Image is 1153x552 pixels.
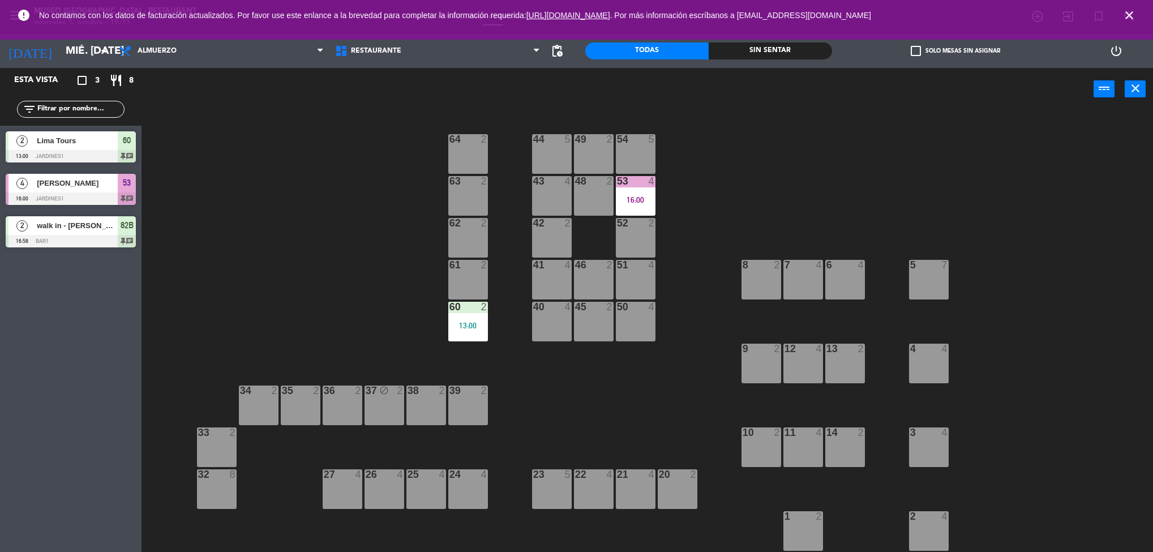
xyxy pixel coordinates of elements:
span: Lima Tours [37,135,118,147]
div: 6 [826,260,827,270]
i: error [17,8,31,22]
div: Todas [585,42,709,59]
i: crop_square [75,74,89,87]
div: 2 [649,218,655,228]
div: 4 [397,469,404,480]
div: 24 [449,469,450,480]
button: power_input [1094,80,1115,97]
div: 63 [449,176,450,186]
span: No contamos con los datos de facturación actualizados. Por favor use este enlance a la brevedad p... [39,11,871,20]
i: power_settings_new [1109,44,1123,58]
div: 2 [774,427,781,438]
div: 11 [785,427,785,438]
div: 4 [816,260,823,270]
div: 2 [607,260,614,270]
i: close [1129,82,1142,95]
div: 5 [565,134,572,144]
div: 2 [816,511,823,521]
div: 14 [826,427,827,438]
i: restaurant [109,74,123,87]
div: 44 [533,134,534,144]
span: 3 [95,74,100,87]
div: 61 [449,260,450,270]
div: 2 [481,176,488,186]
span: pending_actions [550,44,564,58]
div: 8 [230,469,237,480]
a: [URL][DOMAIN_NAME] [526,11,610,20]
div: 1 [785,511,785,521]
div: 13 [826,344,827,354]
div: 5 [649,134,655,144]
div: 2 [691,469,697,480]
span: 53 [123,176,131,190]
div: 2 [481,218,488,228]
i: arrow_drop_down [97,44,110,58]
span: 2 [16,220,28,232]
input: Filtrar por nombre... [36,103,124,115]
div: 16:00 [616,196,655,204]
div: 4 [607,469,614,480]
div: 2 [230,427,237,438]
div: Sin sentar [709,42,832,59]
div: 4 [816,344,823,354]
div: 4 [858,260,865,270]
div: 60 [449,302,450,312]
span: 60 [123,134,131,147]
div: 12 [785,344,785,354]
div: 4 [910,344,911,354]
div: 2 [774,344,781,354]
div: 43 [533,176,534,186]
div: 41 [533,260,534,270]
div: 2 [314,386,320,396]
i: close [1122,8,1136,22]
div: 5 [565,469,572,480]
div: 46 [575,260,576,270]
span: check_box_outline_blank [911,46,921,56]
div: 2 [774,260,781,270]
div: 4 [565,260,572,270]
div: 23 [533,469,534,480]
span: [PERSON_NAME] [37,177,118,189]
i: block [379,386,389,395]
span: 8 [129,74,134,87]
div: 2 [858,344,865,354]
div: 2 [607,302,614,312]
div: 4 [649,260,655,270]
div: 2 [397,386,404,396]
div: 13:00 [448,322,488,330]
i: filter_list [23,102,36,116]
div: 2 [910,511,911,521]
div: 22 [575,469,576,480]
div: 7 [785,260,785,270]
span: 2 [16,135,28,147]
div: 5 [910,260,911,270]
label: Solo mesas sin asignar [911,46,1000,56]
div: 64 [449,134,450,144]
button: close [1125,80,1146,97]
div: 7 [942,260,949,270]
div: 4 [565,302,572,312]
div: 2 [481,134,488,144]
div: 34 [240,386,241,396]
div: 4 [355,469,362,480]
div: 2 [481,302,488,312]
div: 4 [816,427,823,438]
a: . Por más información escríbanos a [EMAIL_ADDRESS][DOMAIN_NAME] [610,11,871,20]
div: 4 [942,427,949,438]
div: 2 [607,176,614,186]
span: Almuerzo [138,47,177,55]
div: 40 [533,302,534,312]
